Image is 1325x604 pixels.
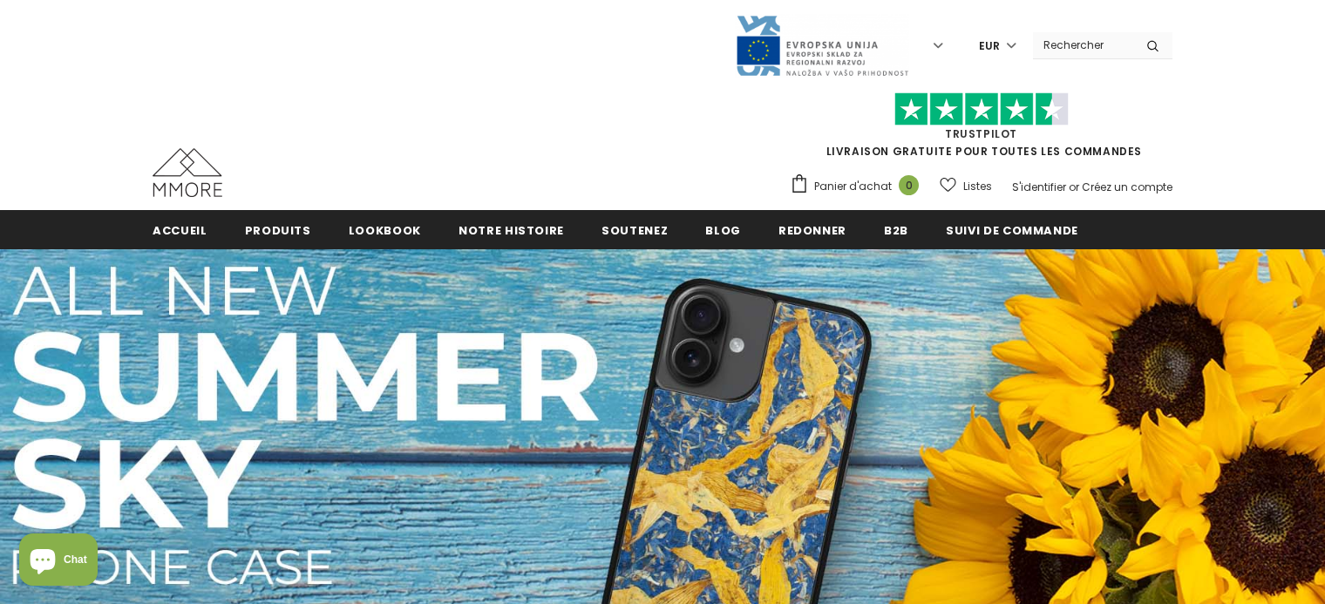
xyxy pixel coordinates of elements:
[601,222,668,239] span: soutenez
[884,222,908,239] span: B2B
[1012,180,1066,194] a: S'identifier
[778,222,846,239] span: Redonner
[940,171,992,201] a: Listes
[894,92,1069,126] img: Faites confiance aux étoiles pilotes
[349,222,421,239] span: Lookbook
[946,222,1078,239] span: Suivi de commande
[153,148,222,197] img: Cas MMORE
[601,210,668,249] a: soutenez
[979,37,1000,55] span: EUR
[945,126,1017,141] a: TrustPilot
[245,222,311,239] span: Produits
[790,173,927,200] a: Panier d'achat 0
[705,222,741,239] span: Blog
[459,210,564,249] a: Notre histoire
[245,210,311,249] a: Produits
[899,175,919,195] span: 0
[459,222,564,239] span: Notre histoire
[814,178,892,195] span: Panier d'achat
[153,222,207,239] span: Accueil
[1033,32,1133,58] input: Search Site
[884,210,908,249] a: B2B
[963,178,992,195] span: Listes
[1082,180,1172,194] a: Créez un compte
[778,210,846,249] a: Redonner
[790,100,1172,159] span: LIVRAISON GRATUITE POUR TOUTES LES COMMANDES
[14,533,103,590] inbox-online-store-chat: Shopify online store chat
[1069,180,1079,194] span: or
[735,37,909,52] a: Javni Razpis
[735,14,909,78] img: Javni Razpis
[946,210,1078,249] a: Suivi de commande
[153,210,207,249] a: Accueil
[349,210,421,249] a: Lookbook
[705,210,741,249] a: Blog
